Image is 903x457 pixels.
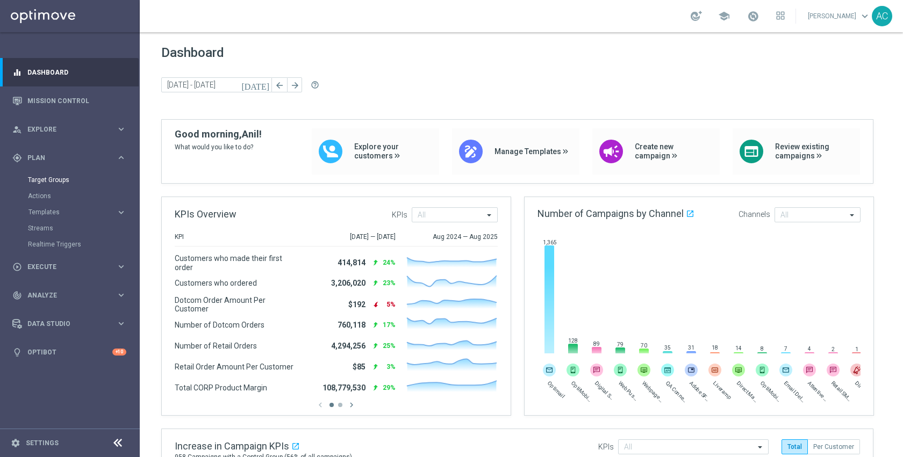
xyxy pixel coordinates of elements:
a: [PERSON_NAME]keyboard_arrow_down [807,8,872,24]
button: person_search Explore keyboard_arrow_right [12,125,127,134]
i: person_search [12,125,22,134]
span: Analyze [27,292,116,299]
span: Plan [27,155,116,161]
a: Streams [28,224,112,233]
button: play_circle_outline Execute keyboard_arrow_right [12,263,127,271]
i: keyboard_arrow_right [116,290,126,300]
button: gps_fixed Plan keyboard_arrow_right [12,154,127,162]
div: AC [872,6,892,26]
span: Data Studio [27,321,116,327]
div: Analyze [12,291,116,300]
i: track_changes [12,291,22,300]
div: Data Studio [12,319,116,329]
i: keyboard_arrow_right [116,153,126,163]
i: lightbulb [12,347,22,357]
i: keyboard_arrow_right [116,262,126,272]
a: Mission Control [27,86,126,115]
i: play_circle_outline [12,262,22,272]
div: Realtime Triggers [28,236,139,252]
button: Templates keyboard_arrow_right [28,208,127,216]
span: Templates [28,209,105,215]
div: Streams [28,220,139,236]
i: equalizer [12,68,22,77]
div: Mission Control [12,86,126,115]
a: Target Groups [28,176,112,184]
i: keyboard_arrow_right [116,124,126,134]
i: keyboard_arrow_right [116,207,126,217]
div: Optibot [12,338,126,366]
button: track_changes Analyze keyboard_arrow_right [12,291,127,300]
span: school [718,10,730,22]
a: Dashboard [27,58,126,86]
span: keyboard_arrow_down [859,10,871,22]
div: Execute [12,262,116,272]
button: lightbulb Optibot +10 [12,348,127,357]
div: Templates [28,204,139,220]
i: keyboard_arrow_right [116,318,126,329]
a: Optibot [27,338,112,366]
div: Actions [28,188,139,204]
span: Execute [27,264,116,270]
button: Mission Control [12,97,127,105]
div: Dashboard [12,58,126,86]
a: Realtime Triggers [28,240,112,249]
div: +10 [112,349,126,356]
div: Explore [12,125,116,134]
i: settings [11,438,20,448]
button: Data Studio keyboard_arrow_right [12,320,127,328]
a: Actions [28,192,112,200]
i: gps_fixed [12,153,22,163]
a: Settings [26,440,59,446]
div: Templates [28,209,116,215]
button: equalizer Dashboard [12,68,127,77]
span: Explore [27,126,116,133]
div: Plan [12,153,116,163]
div: Target Groups [28,172,139,188]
